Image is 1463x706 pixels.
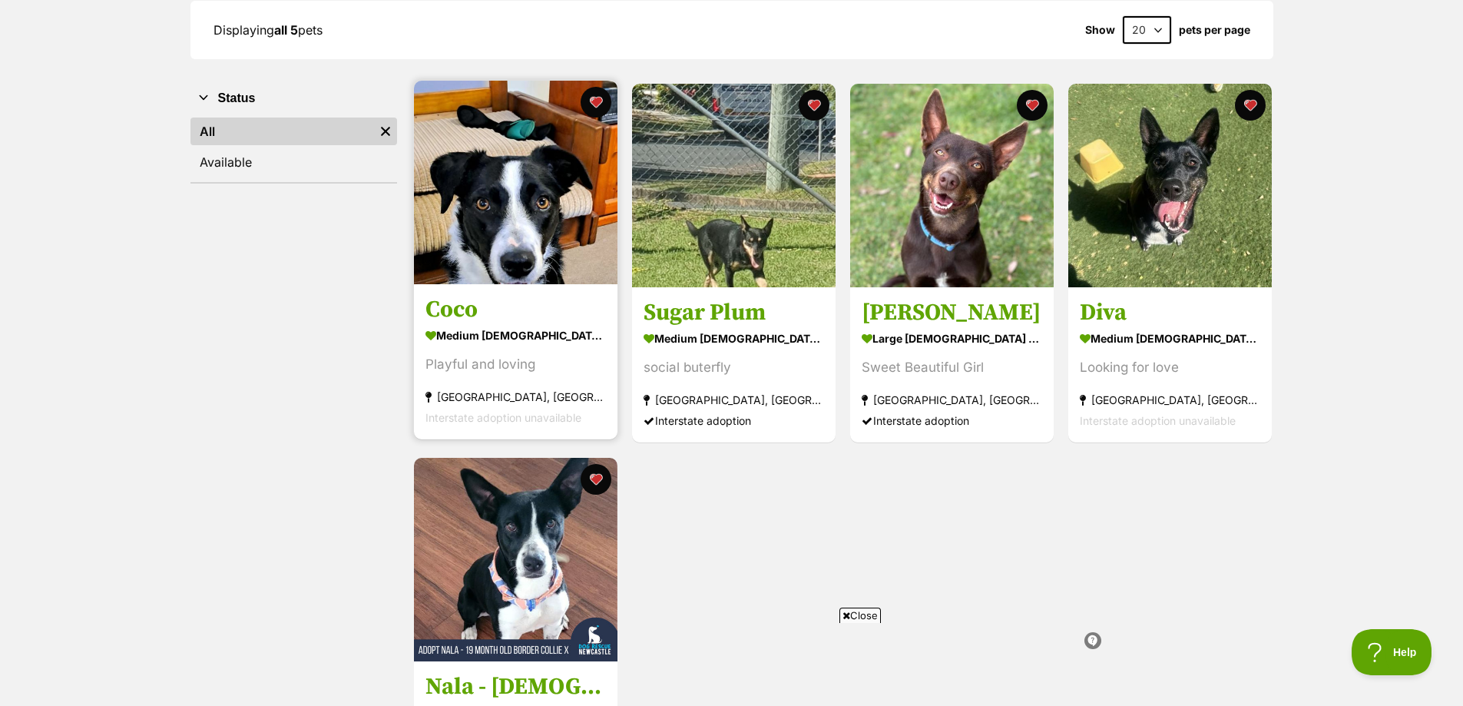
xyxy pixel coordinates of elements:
[414,284,617,440] a: Coco medium [DEMOGRAPHIC_DATA] Dog Playful and loving [GEOGRAPHIC_DATA], [GEOGRAPHIC_DATA] Inters...
[1068,84,1272,287] img: Diva
[839,608,881,623] span: Close
[414,81,617,284] img: Coco
[581,87,611,118] button: favourite
[850,84,1054,287] img: Billie Jean
[190,118,374,145] a: All
[425,355,606,376] div: Playful and loving
[644,390,824,411] div: [GEOGRAPHIC_DATA], [GEOGRAPHIC_DATA]
[862,299,1042,328] h3: [PERSON_NAME]
[644,358,824,379] div: social buterfly
[1085,24,1115,36] span: Show
[1068,287,1272,443] a: Diva medium [DEMOGRAPHIC_DATA] Dog Looking for love [GEOGRAPHIC_DATA], [GEOGRAPHIC_DATA] Intersta...
[632,287,836,443] a: Sugar Plum medium [DEMOGRAPHIC_DATA] Dog social buterfly [GEOGRAPHIC_DATA], [GEOGRAPHIC_DATA] Int...
[425,296,606,325] h3: Coco
[644,411,824,432] div: Interstate adoption
[274,22,298,38] strong: all 5
[1080,299,1260,328] h3: Diva
[190,114,397,182] div: Status
[1235,90,1266,121] button: favourite
[1086,634,1100,648] img: info.svg
[374,118,397,145] a: Remove filter
[1352,629,1432,675] iframe: Help Scout Beacon - Open
[425,387,606,408] div: [GEOGRAPHIC_DATA], [GEOGRAPHIC_DATA]
[862,390,1042,411] div: [GEOGRAPHIC_DATA], [GEOGRAPHIC_DATA]
[850,287,1054,443] a: [PERSON_NAME] large [DEMOGRAPHIC_DATA] Dog Sweet Beautiful Girl [GEOGRAPHIC_DATA], [GEOGRAPHIC_DA...
[581,464,611,495] button: favourite
[213,22,323,38] span: Displaying pets
[862,328,1042,350] div: large [DEMOGRAPHIC_DATA] Dog
[190,88,397,108] button: Status
[1080,358,1260,379] div: Looking for love
[862,411,1042,432] div: Interstate adoption
[414,458,617,661] img: Nala - 19 Month Old Border Collie X
[425,412,581,425] span: Interstate adoption unavailable
[632,84,836,287] img: Sugar Plum
[1080,328,1260,350] div: medium [DEMOGRAPHIC_DATA] Dog
[190,148,397,176] a: Available
[799,90,829,121] button: favourite
[644,299,824,328] h3: Sugar Plum
[425,325,606,347] div: medium [DEMOGRAPHIC_DATA] Dog
[1080,415,1236,428] span: Interstate adoption unavailable
[644,328,824,350] div: medium [DEMOGRAPHIC_DATA] Dog
[1080,390,1260,411] div: [GEOGRAPHIC_DATA], [GEOGRAPHIC_DATA]
[1017,90,1048,121] button: favourite
[862,358,1042,379] div: Sweet Beautiful Girl
[1179,24,1250,36] label: pets per page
